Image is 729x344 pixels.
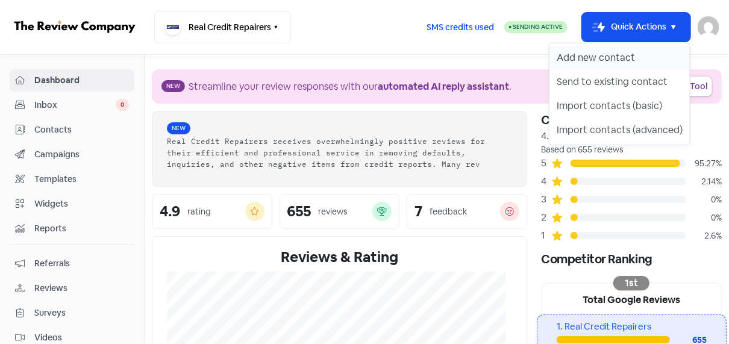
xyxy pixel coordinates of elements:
a: Campaigns [10,143,134,166]
button: Send to existing contact [549,70,690,94]
span: SMS credits used [427,21,494,34]
button: Quick Actions [582,13,690,42]
div: Competitor Ranking [542,250,722,268]
span: Templates [34,173,129,186]
div: 1 [542,228,551,243]
a: Inbox 0 [10,94,134,116]
span: Referrals [34,257,129,270]
span: Campaigns [34,148,129,161]
div: 4.9 [542,129,555,143]
div: 1. Real Credit Repairers [557,320,707,334]
span: Sending Active [513,23,563,31]
div: Real Credit Repairers receives overwhelmingly positive reviews for their efficient and profession... [167,136,512,169]
div: 2 [542,210,551,225]
div: 1st [613,276,649,290]
div: 4 [542,174,551,189]
a: Sending Active [504,20,568,34]
div: 3 [542,192,551,207]
span: Reports [34,222,129,235]
div: Based on 655 reviews [542,143,722,156]
a: Templates [10,168,134,190]
div: 0% [686,211,722,224]
img: User [698,16,719,38]
a: Reviews [10,277,134,299]
a: 7feedback [407,194,527,229]
span: Inbox [34,99,116,111]
div: 5 [542,156,551,170]
span: 0 [116,99,129,111]
div: Customer Reviews [542,111,722,129]
div: 95.27% [686,157,722,170]
span: Videos [34,331,129,344]
div: Total Google Reviews [542,283,721,314]
div: Streamline your review responses with our . [189,80,512,94]
div: 7 [415,204,422,219]
span: New [167,122,190,134]
button: Import contacts (advanced) [549,118,690,142]
span: Dashboard [34,74,129,87]
button: Import contacts (basic) [549,94,690,118]
span: New [161,80,185,92]
a: Surveys [10,302,134,324]
a: Referrals [10,252,134,275]
div: reviews [319,205,348,218]
span: Contacts [34,124,129,136]
a: Contacts [10,119,134,141]
div: 2.6% [686,230,722,242]
div: 2.14% [686,175,722,188]
a: SMS credits used [416,20,504,33]
button: Real Credit Repairers [154,11,291,43]
span: Surveys [34,307,129,319]
a: 4.9rating [152,194,272,229]
span: Reviews [34,282,129,295]
div: 655 [287,204,311,219]
div: rating [187,205,211,218]
b: automated AI reply assistant [378,80,509,93]
div: feedback [430,205,467,218]
a: 655reviews [280,194,400,229]
a: Widgets [10,193,134,215]
button: Add new contact [549,46,690,70]
span: Widgets [34,198,129,210]
a: Reports [10,217,134,240]
div: 0% [686,193,722,206]
div: 4.9 [160,204,180,219]
div: Reviews & Rating [167,246,512,268]
a: Dashboard [10,69,134,92]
